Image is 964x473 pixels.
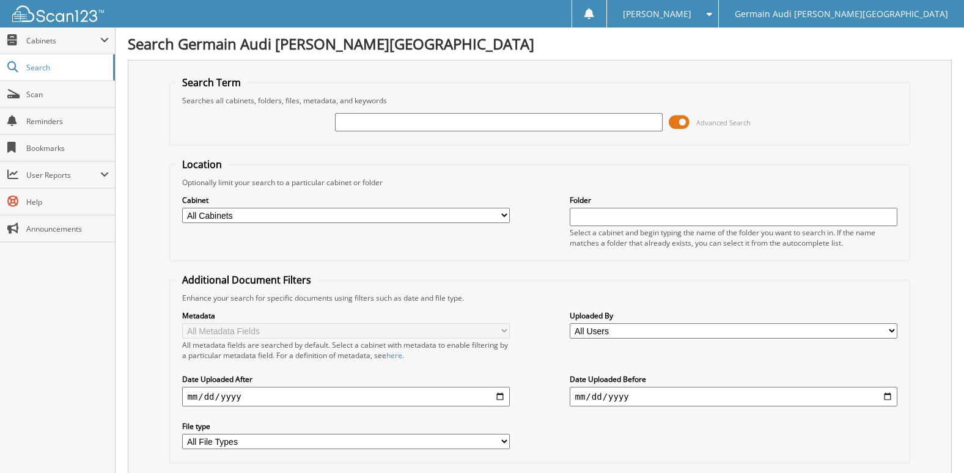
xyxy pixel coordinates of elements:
label: Date Uploaded After [182,374,509,384]
a: here [386,350,402,361]
span: Cabinets [26,35,100,46]
span: Advanced Search [696,118,751,127]
span: [PERSON_NAME] [623,10,691,18]
span: Bookmarks [26,143,109,153]
span: Search [26,62,107,73]
img: scan123-logo-white.svg [12,5,104,22]
span: Scan [26,89,109,100]
div: All metadata fields are searched by default. Select a cabinet with metadata to enable filtering b... [182,340,509,361]
div: Select a cabinet and begin typing the name of the folder you want to search in. If the name match... [570,227,897,248]
span: Help [26,197,109,207]
legend: Additional Document Filters [176,273,317,287]
iframe: Chat Widget [903,414,964,473]
label: Metadata [182,310,509,321]
legend: Location [176,158,228,171]
div: Enhance your search for specific documents using filters such as date and file type. [176,293,903,303]
div: Optionally limit your search to a particular cabinet or folder [176,177,903,188]
input: end [570,387,897,406]
div: Searches all cabinets, folders, files, metadata, and keywords [176,95,903,106]
span: User Reports [26,170,100,180]
span: Announcements [26,224,109,234]
label: Folder [570,195,897,205]
label: Uploaded By [570,310,897,321]
label: File type [182,421,509,431]
label: Cabinet [182,195,509,205]
span: Germain Audi [PERSON_NAME][GEOGRAPHIC_DATA] [735,10,948,18]
span: Reminders [26,116,109,127]
h1: Search Germain Audi [PERSON_NAME][GEOGRAPHIC_DATA] [128,34,952,54]
label: Date Uploaded Before [570,374,897,384]
input: start [182,387,509,406]
legend: Search Term [176,76,247,89]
